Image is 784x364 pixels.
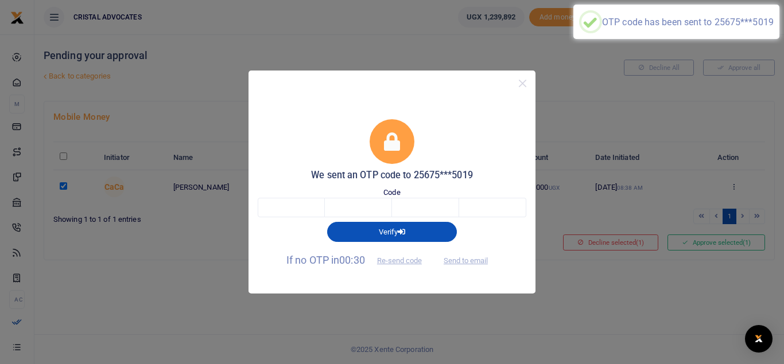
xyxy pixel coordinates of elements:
button: Close [514,75,531,92]
h5: We sent an OTP code to 25675***5019 [258,170,526,181]
span: 00:30 [339,254,365,266]
span: If no OTP in [286,254,432,266]
div: Open Intercom Messenger [745,325,773,353]
button: Verify [327,222,457,241]
div: OTP code has been sent to 25675***5019 [602,17,774,28]
label: Code [383,187,400,198]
